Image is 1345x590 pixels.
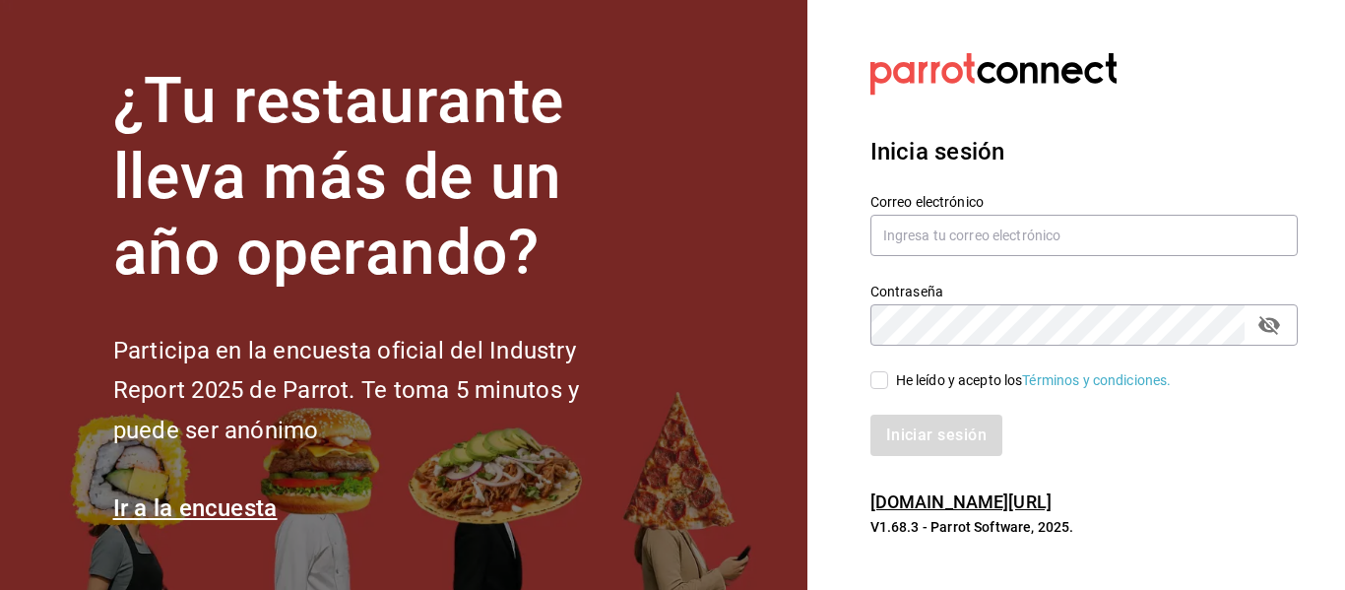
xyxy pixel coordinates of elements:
a: Ir a la encuesta [113,494,278,522]
label: Correo electrónico [870,195,1298,209]
button: passwordField [1252,308,1286,342]
a: [DOMAIN_NAME][URL] [870,492,1052,512]
p: V1.68.3 - Parrot Software, 2025. [870,517,1298,537]
a: Términos y condiciones. [1022,372,1171,388]
h3: Inicia sesión [870,134,1298,169]
input: Ingresa tu correo electrónico [870,215,1298,256]
label: Contraseña [870,285,1298,298]
div: He leído y acepto los [896,370,1172,391]
h2: Participa en la encuesta oficial del Industry Report 2025 de Parrot. Te toma 5 minutos y puede se... [113,331,645,451]
h1: ¿Tu restaurante lleva más de un año operando? [113,64,645,291]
